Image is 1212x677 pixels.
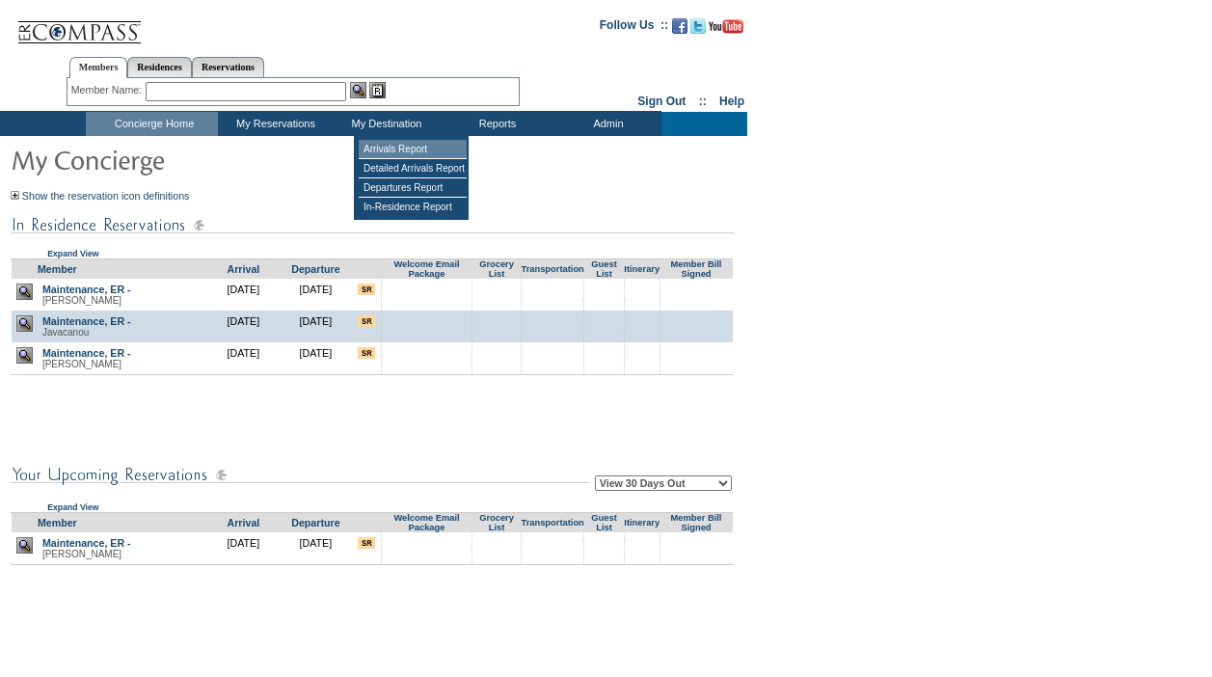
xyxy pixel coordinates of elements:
img: blank.gif [426,315,427,316]
a: Itinerary [624,518,660,528]
td: [DATE] [207,342,280,375]
img: view [16,347,33,364]
a: Maintenance, ER - [42,537,131,549]
span: [PERSON_NAME] [42,359,121,369]
img: blank.gif [696,347,697,348]
a: Welcome Email Package [393,513,459,532]
a: Departure [291,263,339,275]
img: blank.gif [696,537,697,538]
img: blank.gif [641,284,642,284]
a: Member [38,517,77,528]
td: [DATE] [207,279,280,311]
img: blank.gif [604,315,605,316]
a: Members [69,57,128,78]
a: Grocery List [479,513,514,532]
img: view [16,537,33,554]
img: blank.gif [641,315,642,316]
a: Become our fan on Facebook [672,24,687,36]
img: blank.gif [604,537,605,538]
td: Concierge Home [86,112,218,136]
div: Member Name: [71,82,146,98]
td: [DATE] [280,311,352,342]
img: Show the reservation icon definitions [11,191,19,200]
img: blank.gif [641,347,642,348]
img: blank.gif [497,284,498,284]
a: Arrival [228,263,260,275]
td: Arrivals Report [359,140,467,159]
input: There are special requests for this reservation! [358,347,375,359]
a: Expand View [47,502,98,512]
img: blank.gif [604,284,605,284]
a: Follow us on Twitter [690,24,706,36]
img: blank.gif [552,284,553,284]
img: view [16,315,33,332]
img: view [16,284,33,300]
a: Departure [291,517,339,528]
a: Residences [127,57,192,77]
a: Maintenance, ER - [42,347,131,359]
img: blank.gif [426,347,427,348]
a: Welcome Email Package [393,259,459,279]
img: blank.gif [497,315,498,316]
td: [DATE] [207,311,280,342]
span: [PERSON_NAME] [42,549,121,559]
img: Become our fan on Facebook [672,18,687,34]
img: blank.gif [426,284,427,284]
span: :: [699,95,707,108]
a: Arrival [228,517,260,528]
a: Show the reservation icon definitions [22,190,190,202]
img: Reservations [369,82,386,98]
span: Javacanou [42,327,89,338]
td: My Reservations [218,112,329,136]
a: Transportation [521,518,583,528]
td: Departures Report [359,178,467,198]
td: Reports [440,112,551,136]
img: blank.gif [426,537,427,538]
img: blank.gif [497,347,498,348]
td: In-Residence Report [359,198,467,216]
img: Compass Home [16,5,142,44]
img: blank.gif [497,537,498,538]
img: View [350,82,366,98]
input: There are special requests for this reservation! [358,537,375,549]
img: blank.gif [604,347,605,348]
a: Sign Out [637,95,686,108]
img: subTtlConUpcomingReservatio.gif [11,463,589,487]
a: Subscribe to our YouTube Channel [709,24,743,36]
img: blank.gif [552,537,553,538]
td: My Destination [329,112,440,136]
td: Follow Us :: [600,16,668,40]
a: Help [719,95,744,108]
img: blank.gif [552,347,553,348]
a: Maintenance, ER - [42,315,131,327]
a: Guest List [591,513,616,532]
img: blank.gif [552,315,553,316]
a: Transportation [521,264,583,274]
img: Subscribe to our YouTube Channel [709,19,743,34]
img: blank.gif [696,315,697,316]
td: Detailed Arrivals Report [359,159,467,178]
a: Expand View [47,249,98,258]
a: Member Bill Signed [671,513,722,532]
td: [DATE] [280,342,352,375]
a: Itinerary [624,264,660,274]
a: Guest List [591,259,616,279]
td: [DATE] [207,532,280,565]
a: Maintenance, ER - [42,284,131,295]
span: [PERSON_NAME] [42,295,121,306]
img: blank.gif [696,284,697,284]
td: [DATE] [280,279,352,311]
a: Member [38,263,77,275]
td: [DATE] [280,532,352,565]
input: There are special requests for this reservation! [358,315,375,327]
a: Member Bill Signed [671,259,722,279]
td: Admin [551,112,661,136]
input: There are special requests for this reservation! [358,284,375,295]
a: Reservations [192,57,264,77]
a: Grocery List [479,259,514,279]
img: Follow us on Twitter [690,18,706,34]
img: blank.gif [641,537,642,538]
